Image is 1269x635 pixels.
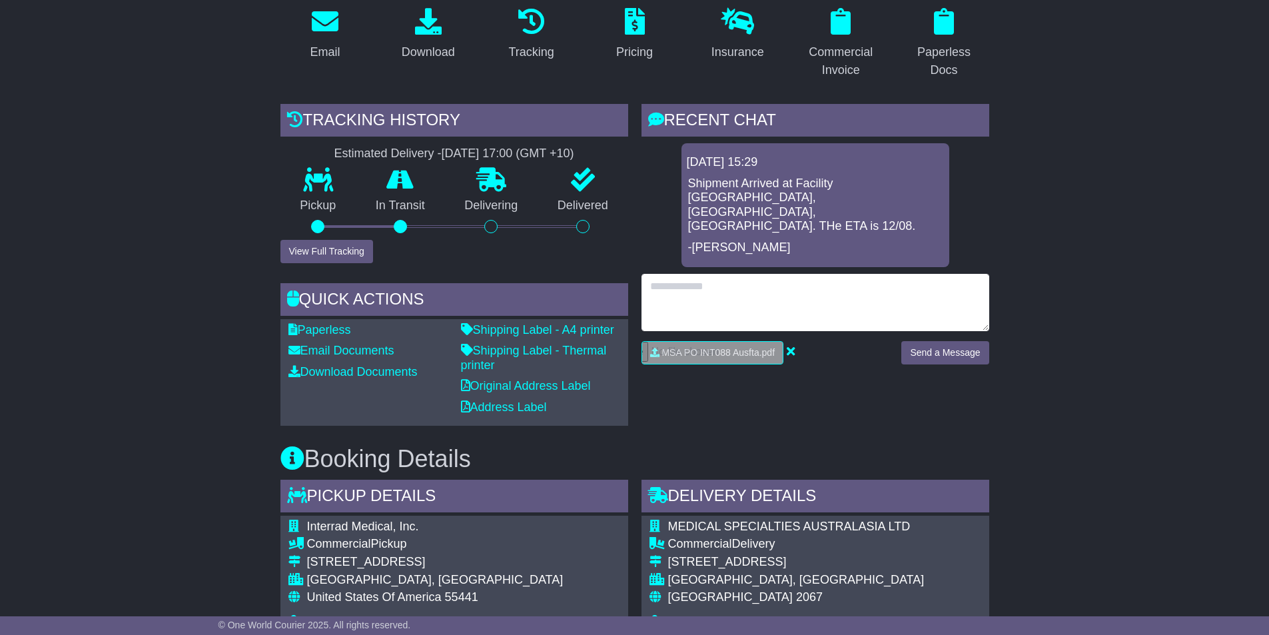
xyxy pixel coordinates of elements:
div: Pricing [616,43,653,61]
span: 2067 [796,590,823,604]
a: Paperless [288,323,351,336]
a: Commercial Invoice [796,3,886,84]
div: Download [402,43,455,61]
p: Delivered [538,199,628,213]
div: [GEOGRAPHIC_DATA], [GEOGRAPHIC_DATA] [307,573,564,588]
div: Quick Actions [280,283,628,319]
div: RECENT CHAT [641,104,989,140]
div: Delivery [668,537,970,552]
div: Tracking history [280,104,628,140]
div: [GEOGRAPHIC_DATA], [GEOGRAPHIC_DATA] [668,573,970,588]
button: View Full Tracking [280,240,373,263]
a: Tracking [500,3,562,66]
span: Interrad Medical, Inc. [307,520,419,533]
span: Commercial [307,537,371,550]
div: [DATE] 17:00 (GMT +10) [442,147,574,161]
a: Address Label [461,400,547,414]
h3: Booking Details [280,446,989,472]
div: Email [310,43,340,61]
p: -[PERSON_NAME] [688,241,943,255]
span: [PERSON_NAME] [307,615,406,628]
div: Delivery Details [641,480,989,516]
a: Insurance [703,3,773,66]
span: MEDICAL SPECIALTIES AUSTRALASIA LTD [668,520,911,533]
div: Commercial Invoice [805,43,877,79]
a: Shipping Label - Thermal printer [461,344,607,372]
p: Delivering [445,199,538,213]
span: Commercial [668,537,732,550]
div: [STREET_ADDRESS] [307,555,564,570]
a: Email Documents [288,344,394,357]
span: © One World Courier 2025. All rights reserved. [218,620,411,630]
span: United States Of America [307,590,442,604]
span: [PERSON_NAME] [668,615,767,628]
a: Download Documents [288,365,418,378]
a: Pricing [608,3,661,66]
div: Tracking [508,43,554,61]
p: In Transit [356,199,445,213]
div: Paperless Docs [908,43,981,79]
div: Pickup [307,537,564,552]
div: [STREET_ADDRESS] [668,555,970,570]
button: Send a Message [901,341,989,364]
span: [GEOGRAPHIC_DATA] [668,590,793,604]
a: Shipping Label - A4 printer [461,323,614,336]
a: Original Address Label [461,379,591,392]
a: Email [301,3,348,66]
a: Paperless Docs [899,3,989,84]
span: 55441 [445,590,478,604]
a: Download [393,3,464,66]
div: Insurance [711,43,764,61]
div: [DATE] 15:29 [687,155,944,170]
p: Pickup [280,199,356,213]
div: Pickup Details [280,480,628,516]
div: Estimated Delivery - [280,147,628,161]
p: Shipment Arrived at Facility [GEOGRAPHIC_DATA], [GEOGRAPHIC_DATA], [GEOGRAPHIC_DATA]. THe ETA is ... [688,177,943,234]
